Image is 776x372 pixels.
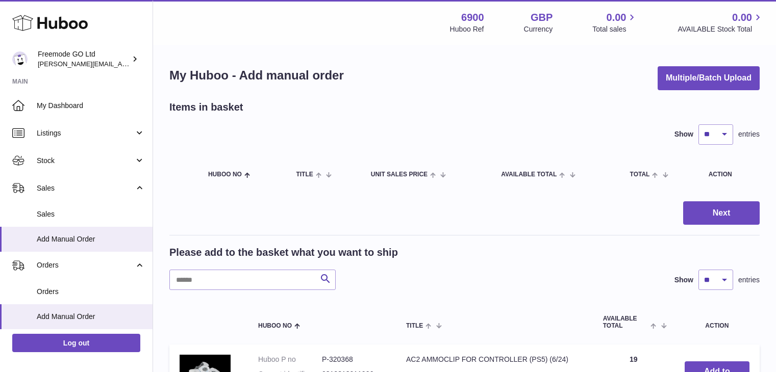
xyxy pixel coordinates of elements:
[592,24,638,34] span: Total sales
[531,11,553,24] strong: GBP
[37,156,134,166] span: Stock
[169,67,344,84] h1: My Huboo - Add manual order
[296,171,313,178] span: Title
[258,323,292,329] span: Huboo no
[37,128,134,138] span: Listings
[12,51,28,67] img: lenka.smikniarova@gioteck.com
[258,355,322,364] dt: Huboo P no
[37,209,145,219] span: Sales
[37,312,145,322] span: Add Manual Order
[678,11,764,34] a: 0.00 AVAILABLE Stock Total
[37,287,145,297] span: Orders
[37,260,134,270] span: Orders
[607,11,627,24] span: 0.00
[461,11,484,24] strong: 6900
[501,171,557,178] span: AVAILABLE Total
[38,60,205,68] span: [PERSON_NAME][EMAIL_ADDRESS][DOMAIN_NAME]
[738,275,760,285] span: entries
[658,66,760,90] button: Multiple/Batch Upload
[371,171,428,178] span: Unit Sales Price
[37,234,145,244] span: Add Manual Order
[674,129,693,139] label: Show
[630,171,650,178] span: Total
[674,275,693,285] label: Show
[37,101,145,111] span: My Dashboard
[450,24,484,34] div: Huboo Ref
[592,11,638,34] a: 0.00 Total sales
[603,315,648,329] span: AVAILABLE Total
[169,100,243,114] h2: Items in basket
[406,323,423,329] span: Title
[12,334,140,352] a: Log out
[322,355,386,364] dd: P-320368
[674,305,760,339] th: Action
[169,246,398,259] h2: Please add to the basket what you want to ship
[709,171,749,178] div: Action
[208,171,242,178] span: Huboo no
[38,49,130,69] div: Freemode GO Ltd
[524,24,553,34] div: Currency
[678,24,764,34] span: AVAILABLE Stock Total
[732,11,752,24] span: 0.00
[683,201,760,225] button: Next
[738,129,760,139] span: entries
[37,183,134,193] span: Sales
